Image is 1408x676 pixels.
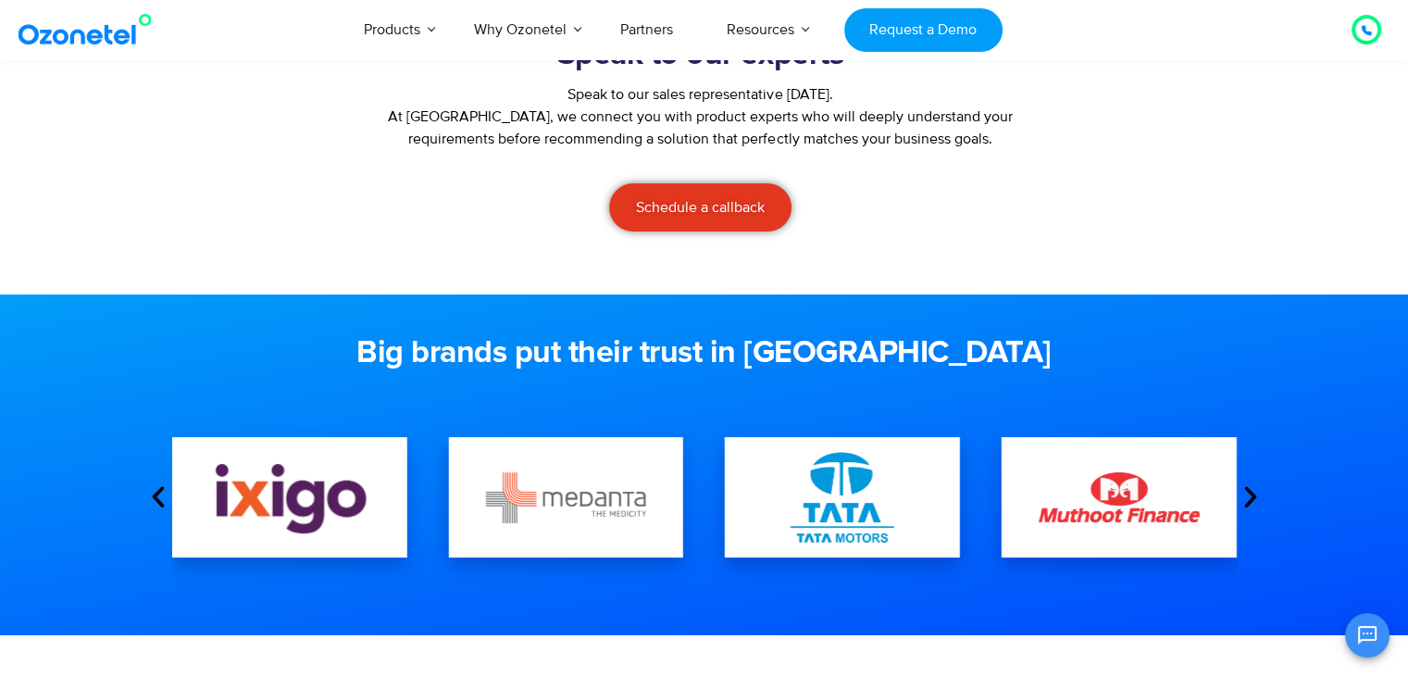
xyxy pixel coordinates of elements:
[372,106,1029,150] p: At [GEOGRAPHIC_DATA], we connect you with product experts who will deeply understand your require...
[172,400,1237,595] div: Image Carousel
[172,437,407,557] div: 4 / 16
[762,417,923,578] img: Tata Motors
[372,83,1029,106] div: Speak to our sales representative [DATE].
[485,472,646,523] img: medanta
[609,183,791,232] a: Schedule a callback
[448,437,683,557] div: 5 / 16
[144,335,1265,372] h2: Big brands put their trust in [GEOGRAPHIC_DATA]
[1039,472,1200,522] img: Muthoot-Finance-Logo-PNG
[209,458,370,536] img: Ixigo
[844,8,1003,52] a: Request a Demo
[725,437,960,557] div: 6 / 16
[636,200,765,215] span: Schedule a callback
[1002,437,1237,557] div: 7 / 16
[1345,613,1389,657] button: Open chat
